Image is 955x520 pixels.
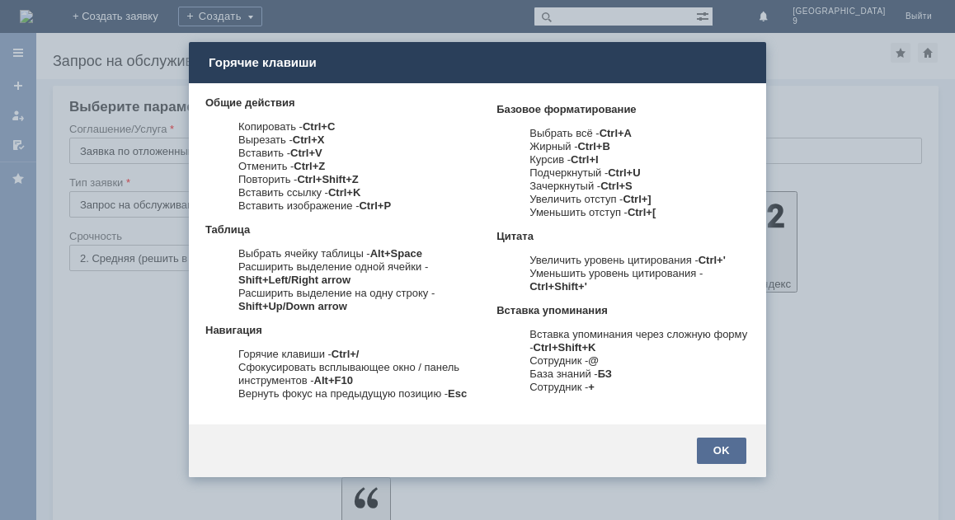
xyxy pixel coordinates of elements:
b: Ctrl+' [699,254,726,266]
li: Отменить - [238,160,496,173]
li: Повторить - [238,173,496,186]
b: Ctrl+] [623,193,651,205]
li: База знаний - [529,368,750,381]
li: Сотрудник - [529,381,750,394]
b: Esc [448,387,467,400]
li: Сотрудник - [529,354,750,368]
b: Цитата [496,230,534,242]
b: Ctrl+X [293,134,325,146]
li: Увеличить уровень цитирования - [529,254,750,267]
li: Вставить ссылку - [238,186,496,199]
li: Уменьшить отступ - [529,206,750,219]
b: БЗ [598,368,612,380]
b: Shift+Up/Down arrow [238,300,347,312]
li: Уменьшить уровень цитирования - [529,267,750,293]
b: Ctrl+A [600,127,632,139]
li: Зачеркнутый - [529,180,750,193]
li: Выбрать ячейку таблицы - [238,247,496,260]
b: Ctrl+/ [332,348,360,360]
li: Выбрать всё - [529,127,750,140]
b: + [588,381,595,393]
div: добрый день [7,7,241,20]
li: Увеличить отступ - [529,193,750,206]
li: Копировать - [238,120,496,134]
b: Alt+Space [370,247,422,260]
b: Вставка упоминания [496,304,608,316]
b: Ctrl+V [290,147,322,159]
b: Общие действия [205,96,295,109]
b: Ctrl+U [608,166,640,179]
li: Подчеркнутый - [529,166,750,180]
b: Shift+Left/Right arrow [238,274,350,286]
b: Ctrl+Z [294,160,325,172]
b: Ctrl+S [600,180,633,192]
b: Ctrl+P [359,199,391,212]
li: Вставить изображение - [238,199,496,213]
b: Ctrl+[ [628,206,656,218]
li: Вставить - [238,147,496,160]
li: Вставка упоминания через сложную форму - [529,328,750,354]
li: Жирный - [529,140,750,153]
b: Базовое форматирование [496,103,636,115]
li: Горячие клавиши - [238,348,496,361]
b: Ctrl+Shift+' [529,280,587,293]
b: Ctrl+Shift+K [534,341,596,354]
li: Курсив - [529,153,750,166]
b: Ctrl+B [577,140,609,152]
b: Таблица [205,223,250,236]
li: Сфокусировать всплывающее окно / панель инструментов - [238,361,496,387]
div: Горячие клавиши [189,42,766,83]
li: Расширить выделение одной ячейки - [238,260,496,287]
li: Вырезать - [238,134,496,147]
li: Вернуть фокус на предыдущую позицию - [238,387,496,401]
b: Ctrl+Shift+Z [297,173,358,185]
li: Расширить выделение на одну строку - [238,287,496,313]
b: Навигация [205,324,262,336]
b: Ctrl+C [303,120,335,133]
b: Ctrl+K [328,186,360,199]
b: Alt+F10 [314,374,353,386]
b: @ [588,354,599,367]
b: Ctrl+I [571,153,599,166]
